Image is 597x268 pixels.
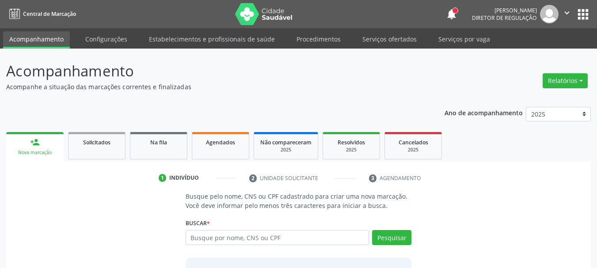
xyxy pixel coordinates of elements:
[30,137,40,147] div: person_add
[445,107,523,118] p: Ano de acompanhamento
[559,5,575,23] button: 
[338,139,365,146] span: Resolvidos
[186,230,369,245] input: Busque por nome, CNS ou CPF
[169,174,199,182] div: Indivíduo
[186,192,412,210] p: Busque pelo nome, CNS ou CPF cadastrado para criar uma nova marcação. Você deve informar pelo men...
[83,139,110,146] span: Solicitados
[399,139,428,146] span: Cancelados
[206,139,235,146] span: Agendados
[6,7,76,21] a: Central de Marcação
[260,139,312,146] span: Não compareceram
[6,82,415,91] p: Acompanhe a situação das marcações correntes e finalizadas
[6,60,415,82] p: Acompanhamento
[445,8,458,20] button: notifications
[143,31,281,47] a: Estabelecimentos e profissionais de saúde
[372,230,411,245] button: Pesquisar
[186,216,210,230] label: Buscar
[260,147,312,153] div: 2025
[23,10,76,18] span: Central de Marcação
[472,14,537,22] span: Diretor de regulação
[562,8,572,18] i: 
[543,73,588,88] button: Relatórios
[12,149,57,156] div: Nova marcação
[3,31,70,49] a: Acompanhamento
[329,147,373,153] div: 2025
[432,31,496,47] a: Serviços por vaga
[575,7,591,22] button: apps
[79,31,133,47] a: Configurações
[472,7,537,14] div: [PERSON_NAME]
[540,5,559,23] img: img
[391,147,435,153] div: 2025
[290,31,347,47] a: Procedimentos
[356,31,423,47] a: Serviços ofertados
[150,139,167,146] span: Na fila
[159,174,167,182] div: 1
